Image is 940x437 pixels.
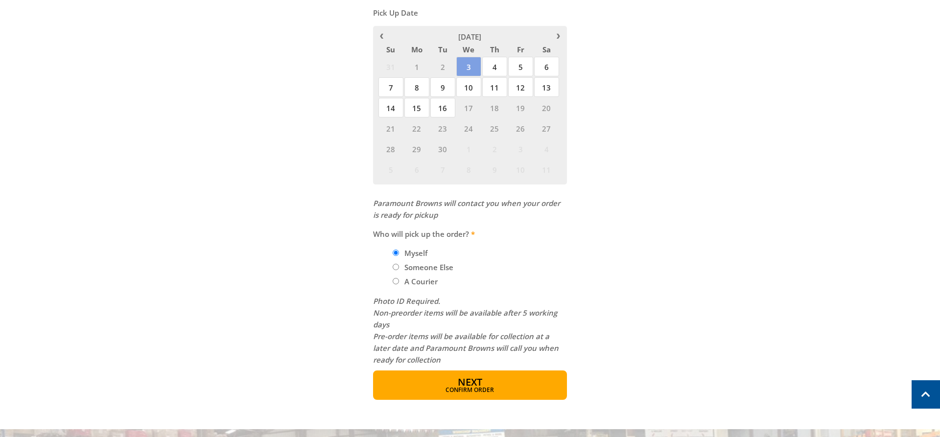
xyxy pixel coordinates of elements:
[482,98,507,117] span: 18
[401,245,431,261] label: Myself
[393,250,399,256] input: Please select who will pick up the order.
[534,77,559,97] span: 13
[534,118,559,138] span: 27
[373,228,567,240] label: Who will pick up the order?
[534,139,559,159] span: 4
[401,259,457,276] label: Someone Else
[404,118,429,138] span: 22
[373,198,560,220] em: Paramount Browns will contact you when your order is ready for pickup
[378,77,403,97] span: 7
[508,57,533,76] span: 5
[534,57,559,76] span: 6
[430,57,455,76] span: 2
[430,118,455,138] span: 23
[373,296,559,365] em: Photo ID Required. Non-preorder items will be available after 5 working days Pre-order items will...
[393,264,399,270] input: Please select who will pick up the order.
[404,77,429,97] span: 8
[430,98,455,117] span: 16
[378,160,403,179] span: 5
[401,273,441,290] label: A Courier
[404,98,429,117] span: 15
[393,278,399,284] input: Please select who will pick up the order.
[378,98,403,117] span: 14
[394,387,546,393] span: Confirm order
[456,98,481,117] span: 17
[378,118,403,138] span: 21
[378,57,403,76] span: 31
[373,370,567,400] button: Next Confirm order
[456,57,481,76] span: 3
[508,139,533,159] span: 3
[456,77,481,97] span: 10
[404,160,429,179] span: 6
[508,160,533,179] span: 10
[482,43,507,56] span: Th
[482,118,507,138] span: 25
[456,160,481,179] span: 8
[430,43,455,56] span: Tu
[456,43,481,56] span: We
[430,160,455,179] span: 7
[404,43,429,56] span: Mo
[534,98,559,117] span: 20
[482,77,507,97] span: 11
[378,43,403,56] span: Su
[378,139,403,159] span: 28
[508,98,533,117] span: 19
[430,77,455,97] span: 9
[373,7,567,19] label: Pick Up Date
[430,139,455,159] span: 30
[482,160,507,179] span: 9
[534,43,559,56] span: Sa
[482,139,507,159] span: 2
[508,118,533,138] span: 26
[534,160,559,179] span: 11
[458,375,482,389] span: Next
[508,77,533,97] span: 12
[456,118,481,138] span: 24
[508,43,533,56] span: Fr
[404,139,429,159] span: 29
[458,32,481,42] span: [DATE]
[456,139,481,159] span: 1
[482,57,507,76] span: 4
[404,57,429,76] span: 1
